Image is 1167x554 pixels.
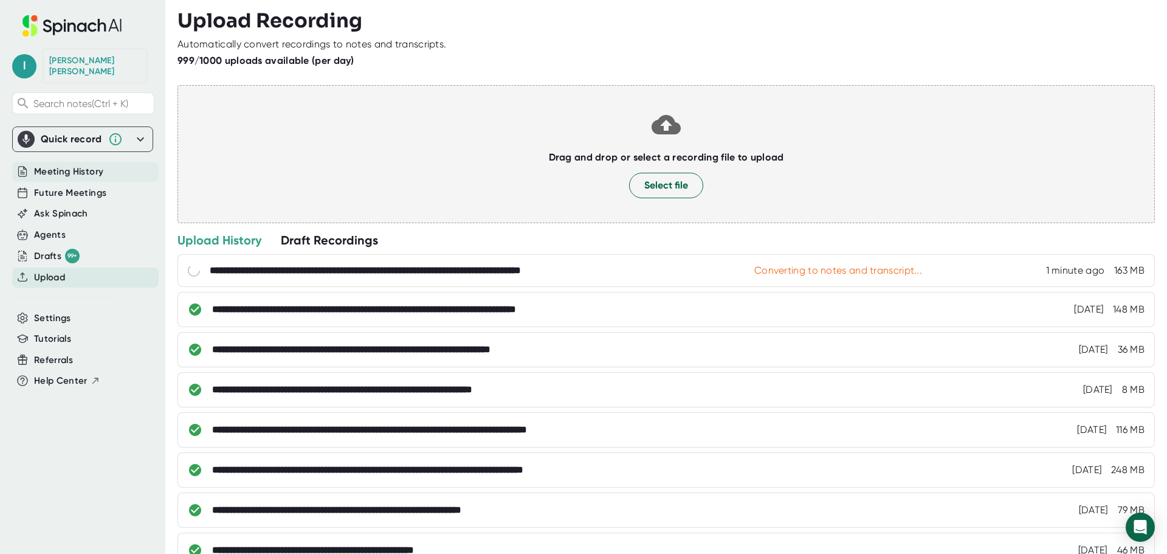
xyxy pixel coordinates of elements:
[177,232,261,248] div: Upload History
[629,173,703,198] button: Select file
[18,127,148,151] div: Quick record
[1122,384,1145,396] div: 8 MB
[34,186,106,200] button: Future Meetings
[549,151,784,163] b: Drag and drop or select a recording file to upload
[1111,464,1145,476] div: 248 MB
[41,133,102,145] div: Quick record
[34,332,71,346] button: Tutorials
[1118,504,1145,516] div: 79 MB
[1079,504,1108,516] div: 7/8/2025, 9:33:03 AM
[65,249,80,263] div: 99+
[1113,303,1145,316] div: 148 MB
[1116,424,1145,436] div: 116 MB
[177,38,446,50] div: Automatically convert recordings to notes and transcripts.
[33,98,128,109] span: Search notes (Ctrl + K)
[1079,344,1108,356] div: 8/13/2025, 11:16:14 AM
[34,374,100,388] button: Help Center
[12,54,36,78] span: l
[34,249,80,263] button: Drafts 99+
[1114,265,1145,277] div: 163 MB
[1074,303,1103,316] div: 8/14/2025, 11:39:40 AM
[34,207,88,221] button: Ask Spinach
[1046,265,1105,277] div: 9/8/2025, 4:14:02 PM
[1118,344,1145,356] div: 36 MB
[177,9,1155,32] h3: Upload Recording
[1072,464,1101,476] div: 7/28/2025, 5:41:42 PM
[49,55,140,77] div: LeAnne Ryan
[754,265,922,277] div: Converting to notes and transcript...
[1126,513,1155,542] div: Open Intercom Messenger
[644,178,688,193] span: Select file
[34,311,71,325] button: Settings
[281,232,378,248] div: Draft Recordings
[34,374,88,388] span: Help Center
[177,55,354,66] b: 999/1000 uploads available (per day)
[1077,424,1106,436] div: 8/5/2025, 11:50:46 AM
[34,249,80,263] div: Drafts
[1083,384,1112,396] div: 8/8/2025, 2:36:05 PM
[34,228,66,242] button: Agents
[34,165,103,179] button: Meeting History
[34,271,65,285] button: Upload
[34,353,73,367] button: Referrals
